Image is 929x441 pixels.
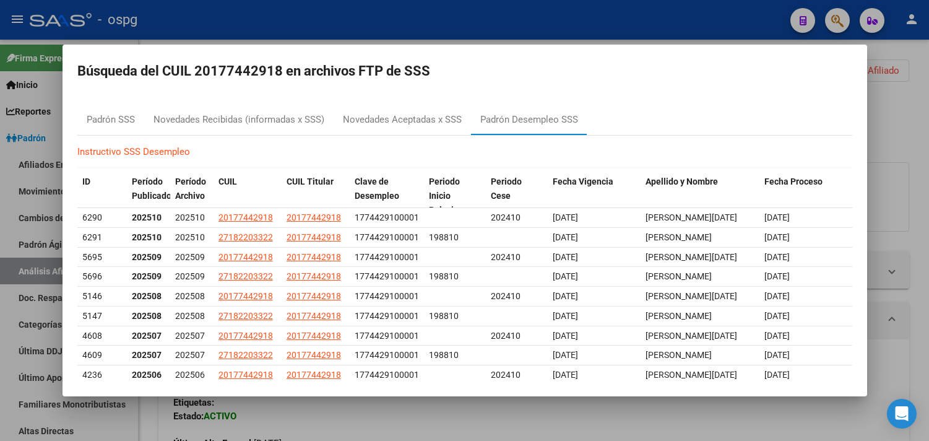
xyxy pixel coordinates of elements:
[153,113,324,127] div: Novedades Recibidas (informadas x SSS)
[218,252,273,262] span: 20177442918
[77,59,852,83] h2: Búsqueda del CUIL 20177442918 en archivos FTP de SSS
[355,331,419,341] span: 1774429100001
[646,331,737,341] span: CAROLLO DOMINGO HUGO
[132,350,162,360] strong: 202507
[175,368,209,382] div: 202506
[355,311,419,321] span: 1774429100001
[132,370,162,380] strong: 202506
[429,271,459,281] span: 198810
[218,232,273,242] span: 27182203322
[646,291,737,301] span: CAROLLO DOMINGO HUGO
[764,331,790,341] span: [DATE]
[175,230,209,245] div: 202510
[646,232,712,242] span: FERNANDEZ ROSA BEATRIZ
[127,168,170,223] datatable-header-cell: Período Publicado
[170,168,214,223] datatable-header-cell: Período Archivo
[355,177,399,201] span: Clave de Desempleo
[764,291,790,301] span: [DATE]
[82,311,102,321] span: 5147
[491,291,521,301] span: 202410
[548,168,641,223] datatable-header-cell: Fecha Vigencia
[175,329,209,343] div: 202507
[646,370,737,380] span: CAROLLO DOMINGO HUGO
[287,252,341,262] span: 20177442918
[646,212,737,222] span: CAROLLO DOMINGO HUGO
[87,113,135,127] div: Padrón SSS
[646,177,718,186] span: Apellido y Nombre
[646,311,712,321] span: FERNANDEZ ROSA BEATRIZ
[343,113,462,127] div: Novedades Aceptadas x SSS
[486,168,548,223] datatable-header-cell: Periodo Cese
[759,168,852,223] datatable-header-cell: Fecha Proceso
[218,291,273,301] span: 20177442918
[491,252,521,262] span: 202410
[287,370,341,380] span: 20177442918
[218,370,273,380] span: 20177442918
[553,370,578,380] span: [DATE]
[287,271,341,281] span: 20177442918
[355,291,419,301] span: 1774429100001
[764,177,823,186] span: Fecha Proceso
[764,271,790,281] span: [DATE]
[82,370,102,380] span: 4236
[553,177,613,186] span: Fecha Vigencia
[214,168,282,223] datatable-header-cell: CUIL
[218,331,273,341] span: 20177442918
[429,311,459,321] span: 198810
[132,232,162,242] strong: 202510
[553,311,578,321] span: [DATE]
[287,331,341,341] span: 20177442918
[350,168,424,223] datatable-header-cell: Clave de Desempleo
[82,350,102,360] span: 4609
[646,350,712,360] span: FERNANDEZ ROSA BEATRIZ
[77,146,190,157] a: Instructivo SSS Desempleo
[132,331,162,341] strong: 202507
[287,311,341,321] span: 20177442918
[424,168,486,223] datatable-header-cell: Periodo Inicio Relacion
[491,331,521,341] span: 202410
[82,291,102,301] span: 5146
[553,271,578,281] span: [DATE]
[218,177,237,186] span: CUIL
[287,212,341,222] span: 20177442918
[646,252,737,262] span: CAROLLO DOMINGO HUGO
[646,271,712,281] span: FERNANDEZ ROSA BEATRIZ
[175,250,209,264] div: 202509
[553,252,578,262] span: [DATE]
[82,232,102,242] span: 6291
[282,168,350,223] datatable-header-cell: CUIL Titular
[132,291,162,301] strong: 202508
[764,311,790,321] span: [DATE]
[82,271,102,281] span: 5696
[764,252,790,262] span: [DATE]
[355,212,419,222] span: 1774429100001
[218,350,273,360] span: 27182203322
[175,289,209,303] div: 202508
[218,311,273,321] span: 27182203322
[429,350,459,360] span: 198810
[553,212,578,222] span: [DATE]
[218,212,273,222] span: 20177442918
[491,177,522,201] span: Periodo Cese
[175,348,209,362] div: 202507
[82,177,90,186] span: ID
[553,291,578,301] span: [DATE]
[175,309,209,323] div: 202508
[355,350,419,360] span: 1774429100001
[764,212,790,222] span: [DATE]
[553,350,578,360] span: [DATE]
[355,370,419,380] span: 1774429100001
[641,168,759,223] datatable-header-cell: Apellido y Nombre
[132,252,162,262] strong: 202509
[491,212,521,222] span: 202410
[132,311,162,321] strong: 202508
[429,232,459,242] span: 198810
[287,350,341,360] span: 20177442918
[553,331,578,341] span: [DATE]
[355,252,419,262] span: 1774429100001
[132,271,162,281] strong: 202509
[132,177,171,201] span: Período Publicado
[480,113,578,127] div: Padrón Desempleo SSS
[175,269,209,284] div: 202509
[491,370,521,380] span: 202410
